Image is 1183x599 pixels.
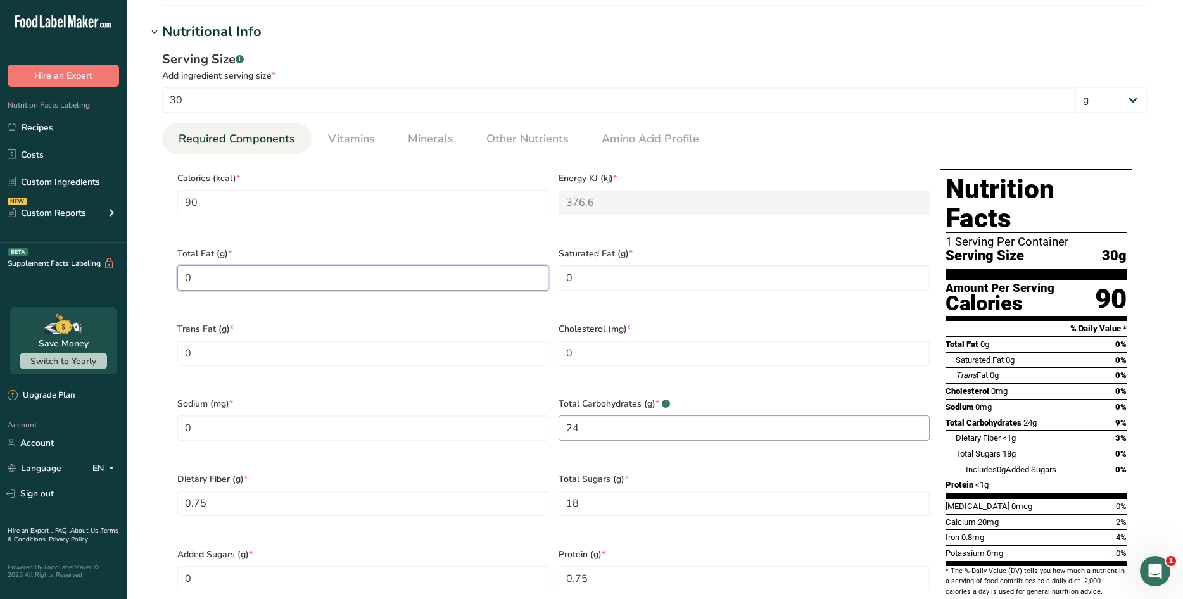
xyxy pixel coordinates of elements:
[956,355,1004,365] span: Saturated Fat
[49,535,88,544] a: Privacy Policy
[1116,533,1127,542] span: 4%
[559,322,930,336] span: Cholesterol (mg)
[177,172,548,185] span: Calories (kcal)
[559,172,930,185] span: Energy KJ (kj)
[1115,339,1127,349] span: 0%
[8,248,28,256] div: BETA
[946,566,1127,597] section: * The % Daily Value (DV) tells you how much a nutrient in a serving of food contributes to a dail...
[946,402,973,412] span: Sodium
[961,533,984,542] span: 0.8mg
[559,472,930,486] span: Total Sugars (g)
[946,386,989,396] span: Cholesterol
[162,69,1148,82] div: Add ingredient serving size
[946,517,976,527] span: Calcium
[70,526,101,535] a: About Us .
[177,472,548,486] span: Dietary Fiber (g)
[559,548,930,561] span: Protein (g)
[177,397,548,410] span: Sodium (mg)
[30,355,96,367] span: Switch to Yearly
[946,236,1127,248] div: 1 Serving Per Container
[946,248,1024,264] span: Serving Size
[946,321,1127,336] section: % Daily Value *
[956,449,1001,458] span: Total Sugars
[946,339,978,349] span: Total Fat
[1116,501,1127,511] span: 0%
[966,465,1056,474] span: Includes Added Sugars
[946,548,985,558] span: Potassium
[92,461,119,476] div: EN
[1115,449,1127,458] span: 0%
[1095,282,1127,316] div: 90
[946,175,1127,233] h1: Nutrition Facts
[602,130,699,148] span: Amino Acid Profile
[997,465,1006,474] span: 0g
[8,526,118,544] a: Terms & Conditions .
[991,386,1008,396] span: 0mg
[177,247,548,260] span: Total Fat (g)
[946,533,959,542] span: Iron
[486,130,569,148] span: Other Nutrients
[956,433,1001,443] span: Dietary Fiber
[20,353,107,369] button: Switch to Yearly
[975,402,992,412] span: 0mg
[8,198,27,205] div: NEW
[1115,355,1127,365] span: 0%
[8,526,53,535] a: Hire an Expert .
[1023,418,1037,427] span: 24g
[328,130,375,148] span: Vitamins
[990,370,999,380] span: 0g
[946,294,1054,313] div: Calories
[1003,433,1016,443] span: <1g
[1116,517,1127,527] span: 2%
[980,339,989,349] span: 0g
[8,564,119,579] div: Powered By FoodLabelMaker © 2025 All Rights Reserved
[956,370,977,380] i: Trans
[975,480,989,489] span: <1g
[1006,355,1015,365] span: 0g
[162,50,1148,69] div: Serving Size
[177,322,548,336] span: Trans Fat (g)
[162,22,262,42] div: Nutritional Info
[1166,556,1176,566] span: 1
[946,418,1022,427] span: Total Carbohydrates
[8,389,75,402] div: Upgrade Plan
[177,548,548,561] span: Added Sugars (g)
[408,130,453,148] span: Minerals
[978,517,999,527] span: 20mg
[8,457,61,479] a: Language
[1116,548,1127,558] span: 0%
[956,370,988,380] span: Fat
[1115,402,1127,412] span: 0%
[1140,556,1170,586] iframe: Intercom live chat
[987,548,1003,558] span: 0mg
[946,501,1009,511] span: [MEDICAL_DATA]
[162,87,1075,113] input: Type your serving size here
[1115,465,1127,474] span: 0%
[55,526,70,535] a: FAQ .
[1115,418,1127,427] span: 9%
[39,337,89,350] div: Save Money
[8,206,86,220] div: Custom Reports
[1003,449,1016,458] span: 18g
[8,65,119,87] button: Hire an Expert
[946,282,1054,294] div: Amount Per Serving
[179,130,295,148] span: Required Components
[1102,248,1127,264] span: 30g
[1115,370,1127,380] span: 0%
[559,397,930,410] span: Total Carbohydrates (g)
[946,480,973,489] span: Protein
[1115,386,1127,396] span: 0%
[559,247,930,260] span: Saturated Fat (g)
[1115,433,1127,443] span: 3%
[1011,501,1032,511] span: 0mcg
